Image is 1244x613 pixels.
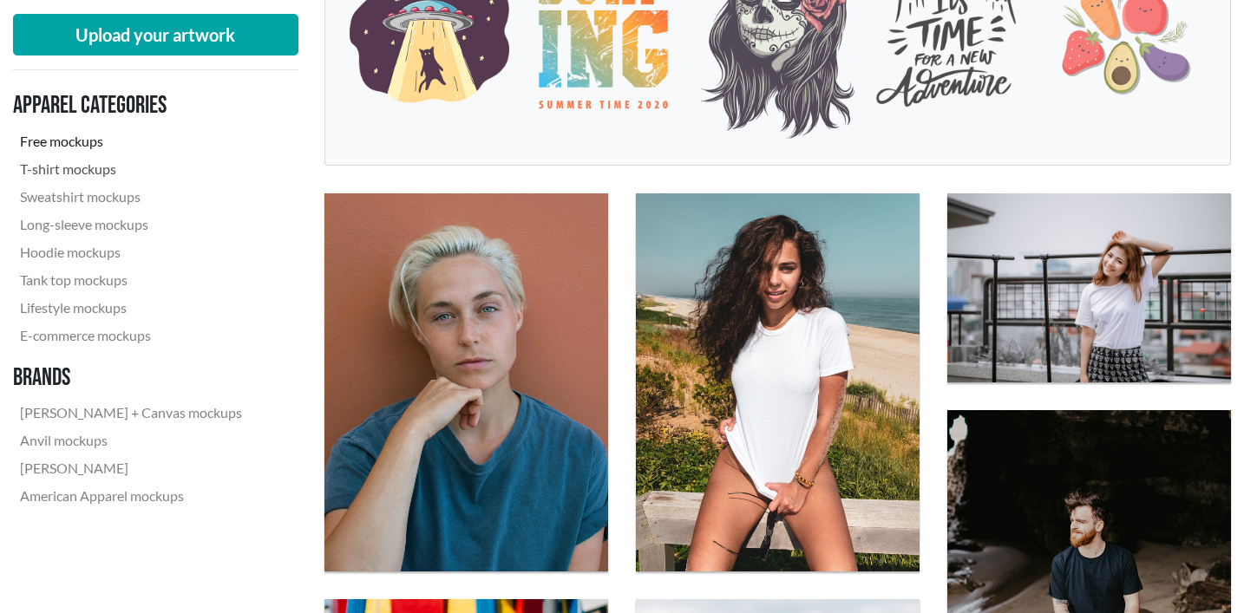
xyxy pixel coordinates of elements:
[13,155,249,183] a: T-shirt mockups
[13,266,249,294] a: Tank top mockups
[13,454,249,482] a: [PERSON_NAME]
[13,322,249,349] a: E-commerce mockups
[13,211,249,238] a: Long-sleeve mockups
[324,193,608,571] img: woman short bleached hair wearing a blue crew neck T-shirt in front of a terracotta wall
[13,91,249,121] h3: Apparel categories
[13,427,249,454] a: Anvil mockups
[13,399,249,427] a: [PERSON_NAME] + Canvas mockups
[13,238,249,266] a: Hoodie mockups
[13,482,249,510] a: American Apparel mockups
[636,193,920,571] img: beautiful brown haired woman wearing a white crew neck T-shirt at the beach
[13,183,249,211] a: Sweatshirt mockups
[13,14,298,55] button: Upload your artwork
[947,193,1231,382] img: smiling woman wearing a white crew neck T-shirt leaning against a railing
[13,363,249,393] h3: Brands
[13,127,249,155] a: Free mockups
[13,294,249,322] a: Lifestyle mockups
